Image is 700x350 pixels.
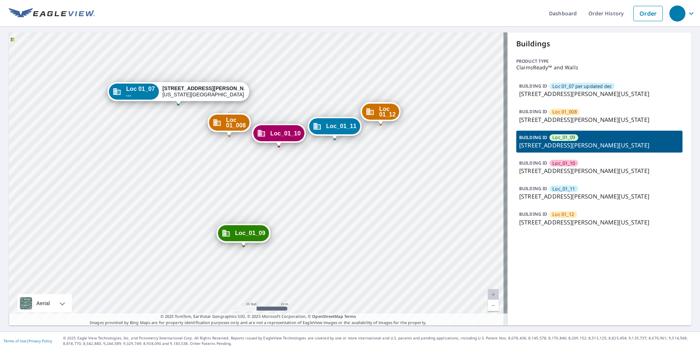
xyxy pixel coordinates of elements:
a: Terms [344,314,356,319]
p: BUILDING ID [519,134,547,141]
span: Loc_01_11 [326,123,357,129]
p: BUILDING ID [519,211,547,217]
span: Loc 01_07 ... [126,86,155,97]
span: Loc_01_09 [552,134,575,141]
p: [STREET_ADDRESS][PERSON_NAME][US_STATE] [519,89,680,98]
p: [STREET_ADDRESS][PERSON_NAME][US_STATE] [519,115,680,124]
span: Loc 01_008 [552,108,577,115]
span: Loc 01_12 [552,211,574,218]
div: Aerial [34,294,52,312]
div: Dropped pin, building Loc_01_09, Commercial property, 869 W Moreno Ave Colorado Springs, CO 80905 [217,224,271,246]
a: Current Level 20, Zoom In Disabled [488,289,499,300]
div: Dropped pin, building Loc 01_008, Commercial property, 861 W Moreno Ave Colorado Springs, CO 80905 [207,113,251,136]
a: OpenStreetMap [312,314,343,319]
span: Loc_01_09 [235,230,265,236]
span: © 2025 TomTom, Earthstar Geographics SIO, © 2025 Microsoft Corporation, © [160,314,356,320]
p: BUILDING ID [519,160,547,166]
span: Loc_01_10 [271,131,301,136]
p: [STREET_ADDRESS][PERSON_NAME][US_STATE] [519,141,680,150]
a: Order [633,6,663,21]
a: Privacy Policy [28,338,52,343]
p: [STREET_ADDRESS][PERSON_NAME][US_STATE] [519,192,680,201]
span: Loc_01_11 [552,185,575,192]
div: Dropped pin, building Loc_01_11, Commercial property, 855 W Moreno Ave Colorado Springs, CO 80905 [308,117,362,139]
p: Buildings [516,38,682,49]
span: Loc 01_07 per updated dec [552,83,612,90]
p: BUILDING ID [519,185,547,192]
div: Dropped pin, building Loc 01_07 per updated dec, Commercial property, 865 W Moreno Ave Colorado S... [108,82,249,105]
p: | [4,339,52,343]
p: ClaimsReady™ and Walls [516,65,682,70]
p: BUILDING ID [519,108,547,115]
p: Product type [516,58,682,65]
span: Loc 01_008 [226,117,246,128]
img: EV Logo [9,8,95,19]
p: [STREET_ADDRESS][PERSON_NAME][US_STATE] [519,166,680,175]
a: Terms of Use [4,338,26,343]
span: Loc 01_12 [379,106,396,117]
div: Aerial [17,294,72,312]
div: Dropped pin, building Loc 01_12, Commercial property, 849 W Moreno Ave Colorado Springs, CO 80905 [361,102,401,125]
p: [STREET_ADDRESS][PERSON_NAME][US_STATE] [519,218,680,227]
p: © 2025 Eagle View Technologies, Inc. and Pictometry International Corp. All Rights Reserved. Repo... [63,335,696,346]
div: Dropped pin, building Loc_01_10, Commercial property, 857 W Moreno Ave Colorado Springs, CO 80905 [252,124,306,146]
strong: [STREET_ADDRESS][PERSON_NAME] [162,85,256,91]
p: Images provided by Bing Maps are for property identification purposes only and are not a represen... [9,314,507,326]
div: [US_STATE][GEOGRAPHIC_DATA] [162,85,244,98]
span: Loc_01_10 [552,160,575,167]
a: Current Level 20, Zoom Out [488,300,499,311]
p: BUILDING ID [519,83,547,89]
